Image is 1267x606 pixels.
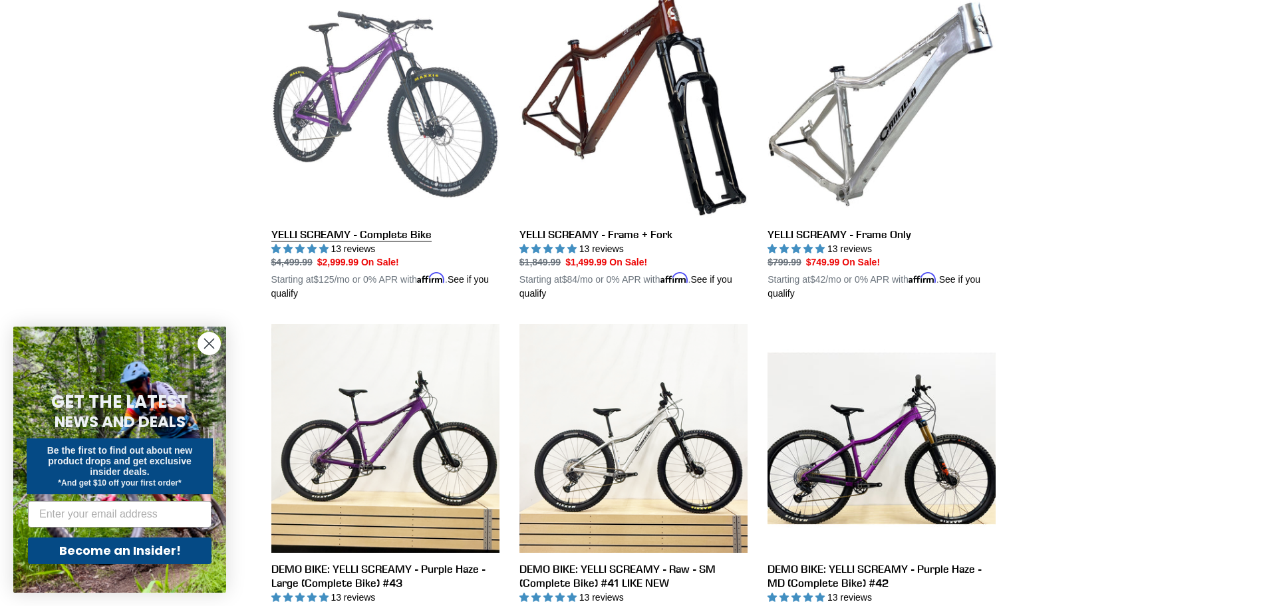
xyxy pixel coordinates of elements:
[28,501,211,528] input: Enter your email address
[55,411,186,432] span: NEWS AND DEALS
[198,332,221,355] button: Close dialog
[47,445,193,477] span: Be the first to find out about new product drops and get exclusive insider deals.
[28,537,211,564] button: Become an Insider!
[58,478,181,488] span: *And get $10 off your first order*
[51,390,188,414] span: GET THE LATEST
